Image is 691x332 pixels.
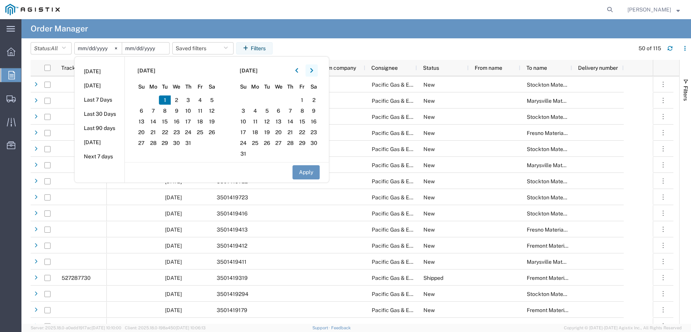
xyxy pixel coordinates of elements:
span: Sa [308,83,320,91]
li: [DATE] [75,64,124,79]
span: 12 [206,106,218,115]
span: 16 [308,117,320,126]
span: Fr [194,83,206,91]
span: 3501419723 [217,194,248,201]
span: Stockton Materials [527,114,573,120]
span: 3501419412 [217,243,247,249]
span: 31 [238,149,250,158]
span: Stockton Materials [527,194,573,201]
span: 23 [171,128,183,137]
span: 3 [238,106,250,115]
span: 19 [261,128,273,137]
span: 30 [308,138,320,148]
span: New [423,130,435,136]
span: Stockton Materials [527,146,573,152]
span: Marysville Materials Receiving [527,98,601,104]
span: New [423,146,435,152]
span: 6 [273,106,284,115]
span: 19 [206,117,218,126]
span: 29 [159,138,171,148]
span: Filters [683,86,689,101]
span: 26 [206,128,218,137]
span: 27 [273,138,284,148]
button: [PERSON_NAME] [627,5,680,14]
span: New [423,227,435,233]
span: [DATE] [240,67,258,75]
span: 8 [159,106,171,115]
span: 1 [159,95,171,105]
span: 17 [183,117,194,126]
span: Su [238,83,250,91]
h4: Order Manager [31,19,88,38]
span: 08/26/2025 [165,323,182,329]
span: 5 [261,106,273,115]
span: 10 [238,117,250,126]
span: From name [475,65,502,71]
li: Last 30 Days [75,107,124,121]
span: 2 [308,95,320,105]
span: 08/30/2025 [165,243,182,249]
span: Th [284,83,296,91]
span: [DATE] [137,67,155,75]
span: Fremont Materials Receiving [527,307,597,313]
span: New [423,210,435,217]
span: 15 [159,117,171,126]
span: 28 [284,138,296,148]
span: 7 [284,106,296,115]
span: New [423,243,435,249]
span: Pacific Gas & Electric Company [372,275,449,281]
span: Stockton Materials [527,323,573,329]
span: 12 [261,117,273,126]
li: Next 7 days [75,150,124,164]
span: 10 [183,106,194,115]
span: New [423,178,435,184]
span: New [423,259,435,265]
span: 3501419413 [217,227,248,233]
span: We [273,83,284,91]
span: Sa [206,83,218,91]
span: Pacific Gas & Electric Company [372,146,449,152]
li: [DATE] [75,79,124,93]
span: 22 [296,128,308,137]
span: 15 [296,117,308,126]
span: All [51,45,58,51]
span: 1 [296,95,308,105]
span: 17 [238,128,250,137]
span: 31 [183,138,194,148]
span: Pacific Gas & Electric Company [372,162,449,168]
input: Not set [75,43,122,54]
span: New [423,82,435,88]
span: Mo [249,83,261,91]
span: 08/30/2025 [165,227,182,233]
span: 23 [308,128,320,137]
span: 28 [147,138,159,148]
span: Su [136,83,147,91]
span: Tu [261,83,273,91]
span: From company [320,65,356,71]
span: Pacific Gas & Electric Company [372,130,449,136]
span: New [423,162,435,168]
span: 08/30/2025 [165,259,182,265]
span: 18 [249,128,261,137]
span: Shipped [423,275,443,281]
span: New [423,307,435,313]
span: Pacific Gas & Electric Company [372,259,449,265]
span: 7 [147,106,159,115]
span: 24 [238,138,250,148]
span: 3501419294 [217,291,248,297]
a: Feedback [331,325,351,330]
li: Last 90 days [75,121,124,135]
span: Pacific Gas & Electric Company [372,82,449,88]
span: 08/29/2025 [165,275,182,281]
span: 2 [171,95,183,105]
a: Support [312,325,331,330]
span: Pacific Gas & Electric Company [372,178,449,184]
span: New [423,323,435,329]
span: Stockton Materials [527,178,573,184]
span: 08/30/2025 [165,210,182,217]
span: New [423,114,435,120]
span: 22 [159,128,171,137]
span: 3501419319 [217,275,248,281]
span: 3501419416 [217,210,248,217]
input: Not set [122,43,169,54]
